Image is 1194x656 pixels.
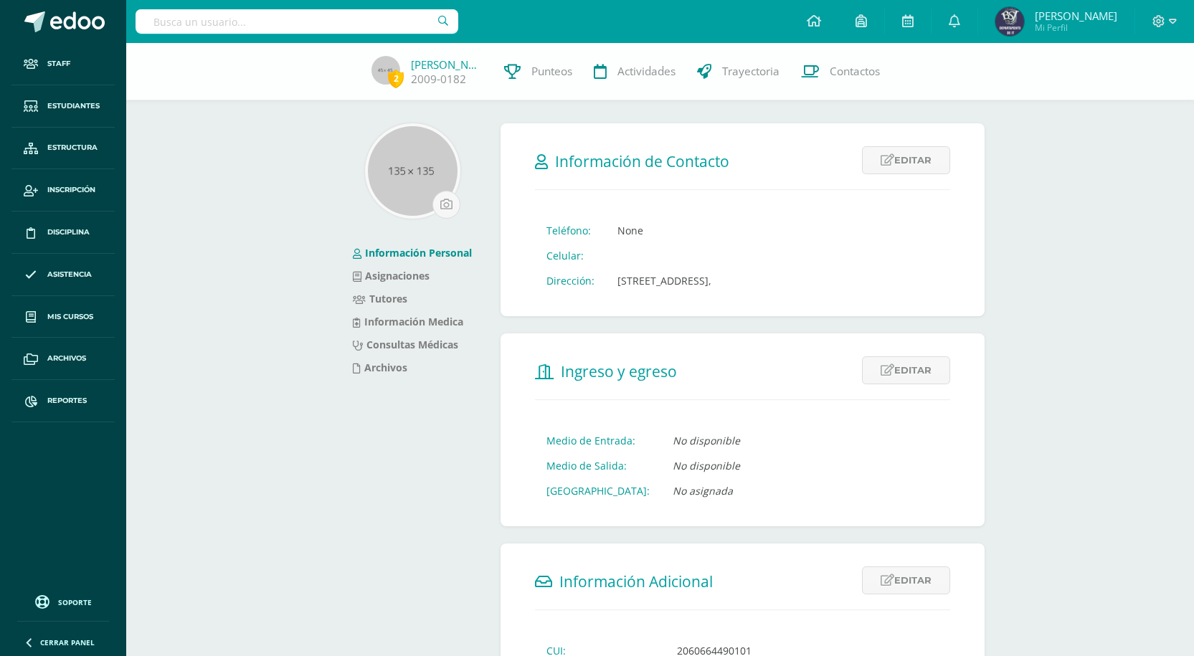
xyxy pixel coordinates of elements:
[830,64,880,79] span: Contactos
[535,453,661,478] td: Medio de Salida:
[371,56,400,85] img: 45x45
[47,142,98,153] span: Estructura
[47,353,86,364] span: Archivos
[1035,22,1117,34] span: Mi Perfil
[411,72,466,87] a: 2009-0182
[673,484,733,498] i: No asignada
[47,311,93,323] span: Mis cursos
[353,361,407,374] a: Archivos
[493,43,583,100] a: Punteos
[11,296,115,338] a: Mis cursos
[995,7,1024,36] img: 8f27dc8eebfefe7da20e0527ef93de31.png
[58,597,92,607] span: Soporte
[561,361,677,381] span: Ingreso y egreso
[535,243,606,268] td: Celular:
[686,43,790,100] a: Trayectoria
[555,151,729,171] span: Información de Contacto
[40,637,95,647] span: Cerrar panel
[136,9,458,34] input: Busca un usuario...
[617,64,676,79] span: Actividades
[790,43,891,100] a: Contactos
[47,227,90,238] span: Disciplina
[559,571,713,591] span: Información Adicional
[353,246,472,260] a: Información Personal
[11,85,115,128] a: Estudiantes
[47,395,87,407] span: Reportes
[583,43,686,100] a: Actividades
[11,380,115,422] a: Reportes
[353,269,430,282] a: Asignaciones
[17,591,109,611] a: Soporte
[862,146,950,174] a: Editar
[535,478,661,503] td: [GEOGRAPHIC_DATA]:
[11,211,115,254] a: Disciplina
[862,356,950,384] a: Editar
[673,434,740,447] i: No disponible
[1035,9,1117,23] span: [PERSON_NAME]
[11,43,115,85] a: Staff
[535,268,606,293] td: Dirección:
[353,315,463,328] a: Información Medica
[606,218,723,243] td: None
[388,70,404,87] span: 2
[862,566,950,594] a: Editar
[722,64,780,79] span: Trayectoria
[531,64,572,79] span: Punteos
[411,57,483,72] a: [PERSON_NAME]
[47,100,100,112] span: Estudiantes
[606,268,723,293] td: [STREET_ADDRESS],
[535,428,661,453] td: Medio de Entrada:
[535,218,606,243] td: Teléfono:
[11,338,115,380] a: Archivos
[673,459,740,472] i: No disponible
[353,338,458,351] a: Consultas Médicas
[368,126,458,216] img: 135x135
[11,169,115,211] a: Inscripción
[11,254,115,296] a: Asistencia
[47,58,70,70] span: Staff
[11,128,115,170] a: Estructura
[47,184,95,196] span: Inscripción
[353,292,407,305] a: Tutores
[47,269,92,280] span: Asistencia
